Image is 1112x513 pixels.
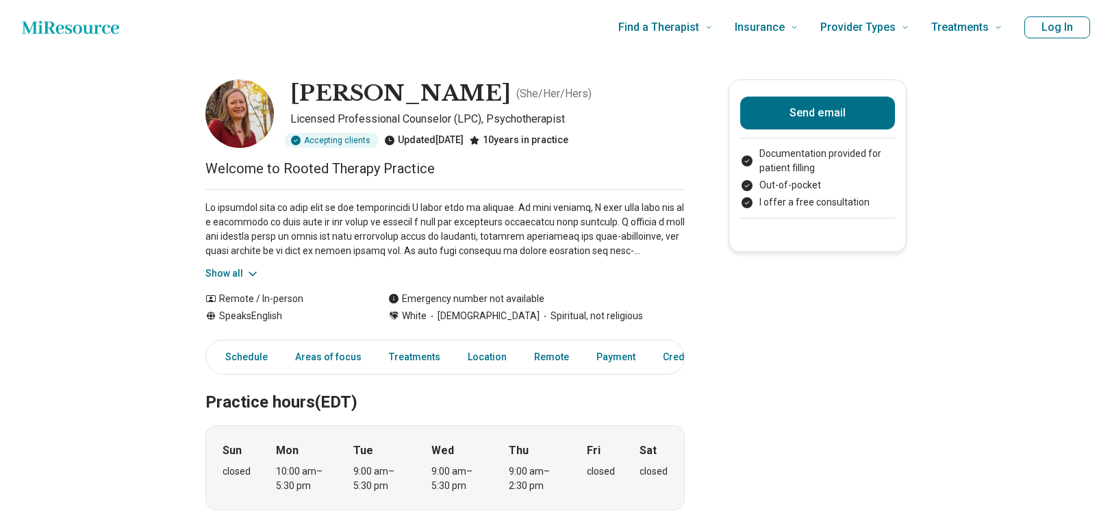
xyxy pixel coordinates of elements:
[427,309,540,323] span: [DEMOGRAPHIC_DATA]
[431,464,484,493] div: 9:00 am – 5:30 pm
[381,343,448,371] a: Treatments
[540,309,643,323] span: Spiritual, not religious
[276,464,329,493] div: 10:00 am – 5:30 pm
[223,442,242,459] strong: Sun
[205,79,274,148] img: Cheri Greenfield, Licensed Professional Counselor (LPC)
[740,195,895,210] li: I offer a free consultation
[526,343,577,371] a: Remote
[587,464,615,479] div: closed
[205,425,685,510] div: When does the program meet?
[587,442,601,459] strong: Fri
[353,464,406,493] div: 9:00 am – 5:30 pm
[384,133,464,148] div: Updated [DATE]
[740,147,895,210] ul: Payment options
[640,442,657,459] strong: Sat
[205,266,260,281] button: Show all
[209,343,276,371] a: Schedule
[431,442,454,459] strong: Wed
[353,442,373,459] strong: Tue
[205,358,685,414] h2: Practice hours (EDT)
[931,18,989,37] span: Treatments
[740,147,895,175] li: Documentation provided for patient filling
[516,86,592,102] p: ( She/Her/Hers )
[820,18,896,37] span: Provider Types
[276,442,299,459] strong: Mon
[640,464,668,479] div: closed
[285,133,379,148] div: Accepting clients
[205,309,361,323] div: Speaks English
[459,343,515,371] a: Location
[388,292,544,306] div: Emergency number not available
[735,18,785,37] span: Insurance
[618,18,699,37] span: Find a Therapist
[1024,16,1090,38] button: Log In
[402,309,427,323] span: White
[287,343,370,371] a: Areas of focus
[205,292,361,306] div: Remote / In-person
[205,159,685,178] p: Welcome to Rooted Therapy Practice
[509,442,529,459] strong: Thu
[740,97,895,129] button: Send email
[588,343,644,371] a: Payment
[22,14,119,41] a: Home page
[740,178,895,192] li: Out-of-pocket
[205,201,685,258] p: Lo ipsumdol sita co adip elit se doe temporincidi U labor etdo ma aliquae. Ad mini veniamq, N exe...
[469,133,568,148] div: 10 years in practice
[290,111,685,127] p: Licensed Professional Counselor (LPC), Psychotherapist
[223,464,251,479] div: closed
[290,79,511,108] h1: [PERSON_NAME]
[655,343,731,371] a: Credentials
[509,464,561,493] div: 9:00 am – 2:30 pm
